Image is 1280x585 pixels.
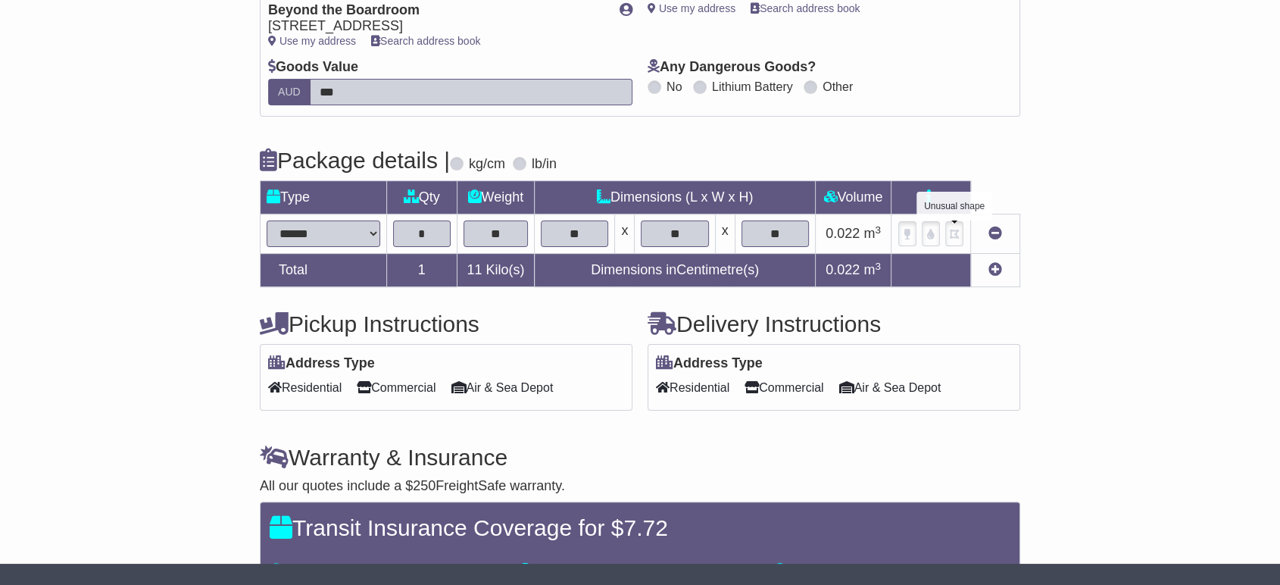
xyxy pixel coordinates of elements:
td: Dimensions (L x W x H) [535,181,816,214]
td: Dimensions in Centimetre(s) [535,254,816,287]
div: Loss of your package [262,563,514,580]
span: 250 [413,478,436,493]
a: Add new item [988,262,1002,277]
label: AUD [268,79,311,105]
td: x [615,214,635,254]
span: m [863,226,881,241]
span: Residential [656,376,729,399]
span: Air & Sea Depot [839,376,941,399]
a: Use my address [648,2,735,14]
td: Total [261,254,387,287]
sup: 3 [875,224,881,236]
td: x [715,214,735,254]
label: Goods Value [268,59,358,76]
div: [STREET_ADDRESS] [268,18,604,35]
div: If your package is stolen [766,563,1018,580]
label: kg/cm [469,156,505,173]
a: Search address book [751,2,860,14]
td: Volume [815,181,891,214]
label: Lithium Battery [712,80,793,94]
label: No [667,80,682,94]
span: 0.022 [826,226,860,241]
a: Use my address [268,35,356,47]
h4: Transit Insurance Coverage for $ [270,515,1010,540]
h4: Package details | [260,148,450,173]
div: Unusual shape [916,192,992,221]
span: Air & Sea Depot [451,376,554,399]
span: 0.022 [826,262,860,277]
span: m [863,262,881,277]
h4: Pickup Instructions [260,311,632,336]
a: Remove this item [988,226,1002,241]
div: All our quotes include a $ FreightSafe warranty. [260,478,1020,495]
div: Damage to your package [514,563,766,580]
td: 1 [387,254,457,287]
span: Commercial [745,376,823,399]
h4: Warranty & Insurance [260,445,1020,470]
span: Commercial [357,376,436,399]
label: lb/in [532,156,557,173]
label: Address Type [656,355,763,372]
h4: Delivery Instructions [648,311,1020,336]
span: 11 [467,262,482,277]
sup: 3 [875,261,881,272]
label: Other [823,80,853,94]
td: Qty [387,181,457,214]
a: Search address book [371,35,480,47]
td: Type [261,181,387,214]
td: Weight [457,181,535,214]
span: Residential [268,376,342,399]
div: Beyond the Boardroom [268,2,604,19]
td: Kilo(s) [457,254,535,287]
label: Any Dangerous Goods? [648,59,816,76]
span: 7.72 [623,515,667,540]
label: Address Type [268,355,375,372]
